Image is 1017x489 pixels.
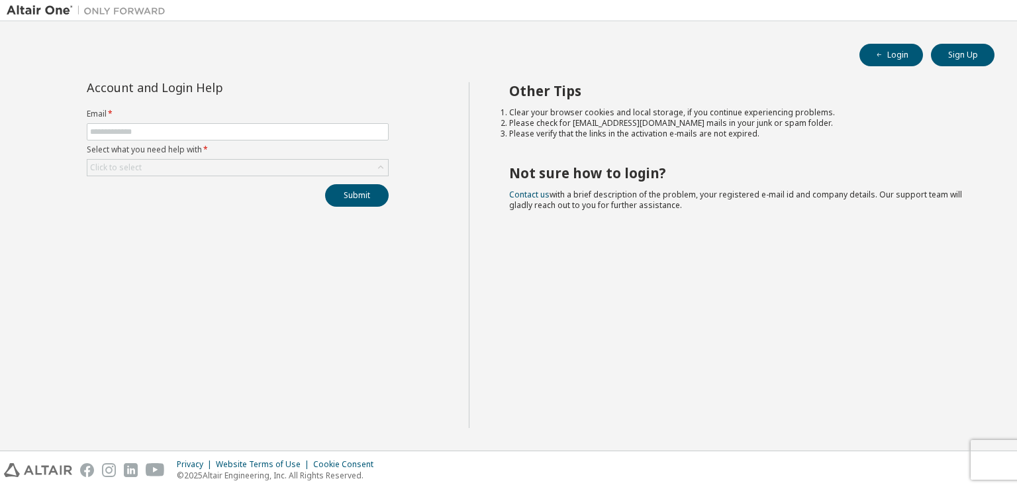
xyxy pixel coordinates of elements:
li: Please verify that the links in the activation e-mails are not expired. [509,129,971,139]
img: Altair One [7,4,172,17]
div: Account and Login Help [87,82,328,93]
li: Clear your browser cookies and local storage, if you continue experiencing problems. [509,107,971,118]
li: Please check for [EMAIL_ADDRESS][DOMAIN_NAME] mails in your junk or spam folder. [509,118,971,129]
img: youtube.svg [146,463,165,477]
h2: Not sure how to login? [509,164,971,182]
p: © 2025 Altair Engineering, Inc. All Rights Reserved. [177,470,381,481]
div: Website Terms of Use [216,459,313,470]
span: with a brief description of the problem, your registered e-mail id and company details. Our suppo... [509,189,962,211]
img: linkedin.svg [124,463,138,477]
div: Click to select [90,162,142,173]
div: Cookie Consent [313,459,381,470]
button: Login [859,44,923,66]
div: Privacy [177,459,216,470]
div: Click to select [87,160,388,176]
label: Email [87,109,389,119]
a: Contact us [509,189,550,200]
h2: Other Tips [509,82,971,99]
button: Submit [325,184,389,207]
img: facebook.svg [80,463,94,477]
label: Select what you need help with [87,144,389,155]
img: altair_logo.svg [4,463,72,477]
img: instagram.svg [102,463,116,477]
button: Sign Up [931,44,994,66]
